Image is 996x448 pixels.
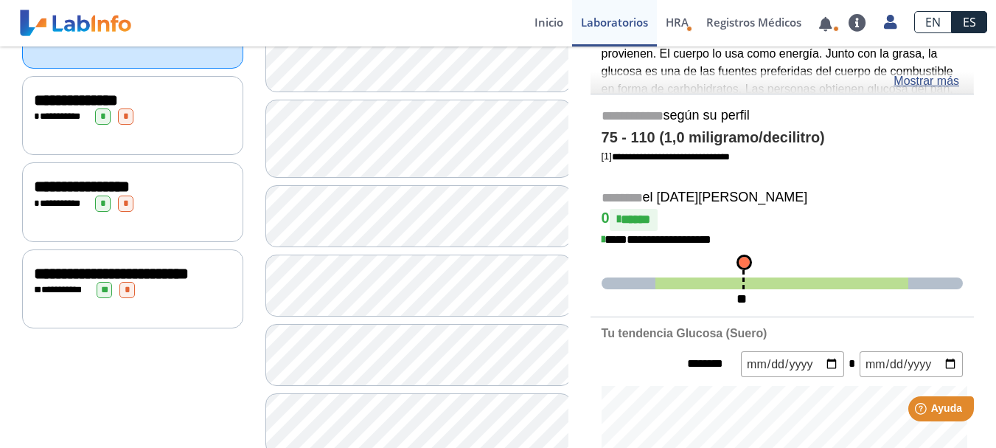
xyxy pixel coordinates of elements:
font: HRA [666,15,689,30]
font: [1] [602,151,612,162]
font: EN [925,14,941,30]
font: Inicio [534,15,563,30]
font: Tu tendencia Glucosa (Suero) [602,327,767,340]
font: 75 - 110 (1,0 miligramo/decilitro) [602,129,825,145]
font: según su perfil [664,108,750,123]
input: mm/dd/aaaa [860,351,963,377]
font: Mostrar más [894,75,959,87]
input: mm/dd/aaaa [741,351,844,377]
font: ES [963,14,976,30]
font: el [DATE][PERSON_NAME] [643,190,808,204]
iframe: Lanzador de widgets de ayuda [865,390,980,432]
font: Laboratorios [581,15,648,30]
font: 0 [602,210,610,226]
font: Registros Médicos [706,15,801,30]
